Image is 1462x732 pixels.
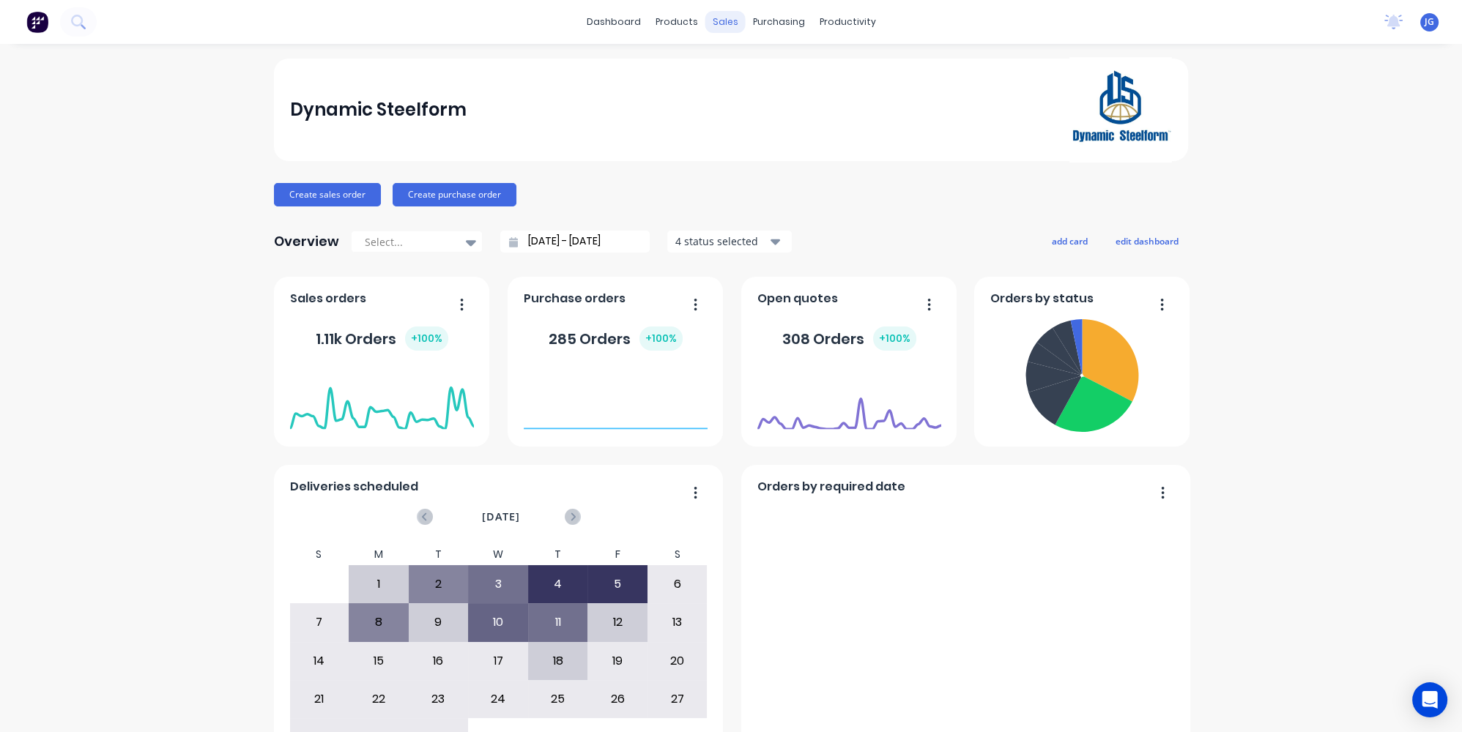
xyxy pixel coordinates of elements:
[757,290,838,307] span: Open quotes
[409,643,468,679] div: 16
[588,643,647,679] div: 19
[529,643,587,679] div: 18
[648,681,707,717] div: 27
[1069,57,1172,163] img: Dynamic Steelform
[528,544,588,565] div: T
[990,290,1094,307] span: Orders by status
[648,643,707,679] div: 20
[316,326,448,351] div: 1.11k Orders
[482,509,520,525] span: [DATE]
[675,234,768,249] div: 4 status selected
[349,544,409,565] div: M
[639,326,683,351] div: + 100 %
[349,681,408,717] div: 22
[409,681,468,717] div: 23
[469,604,527,640] div: 10
[1106,231,1188,250] button: edit dashboard
[290,290,366,307] span: Sales orders
[549,326,683,351] div: 285 Orders
[409,544,469,565] div: T
[667,231,792,253] button: 4 status selected
[289,544,349,565] div: S
[705,11,746,33] div: sales
[274,183,381,206] button: Create sales order
[274,227,339,256] div: Overview
[290,95,467,124] div: Dynamic Steelform
[1042,231,1097,250] button: add card
[648,566,707,602] div: 6
[647,544,708,565] div: S
[1425,15,1434,29] span: JG
[873,326,916,351] div: + 100 %
[812,11,883,33] div: productivity
[349,566,408,602] div: 1
[469,566,527,602] div: 3
[26,11,48,33] img: Factory
[393,183,516,206] button: Create purchase order
[290,478,418,496] span: Deliveries scheduled
[524,290,626,307] span: Purchase orders
[529,566,587,602] div: 4
[409,566,468,602] div: 2
[290,681,349,717] div: 21
[469,681,527,717] div: 24
[405,326,448,351] div: + 100 %
[588,681,647,717] div: 26
[290,643,349,679] div: 14
[579,11,648,33] a: dashboard
[648,11,705,33] div: products
[349,604,408,640] div: 8
[648,604,707,640] div: 13
[529,604,587,640] div: 11
[746,11,812,33] div: purchasing
[782,326,916,351] div: 308 Orders
[290,604,349,640] div: 7
[529,681,587,717] div: 25
[349,643,408,679] div: 15
[588,604,647,640] div: 12
[468,544,528,565] div: W
[1412,682,1447,717] div: Open Intercom Messenger
[409,604,468,640] div: 9
[469,643,527,679] div: 17
[587,544,647,565] div: F
[588,566,647,602] div: 5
